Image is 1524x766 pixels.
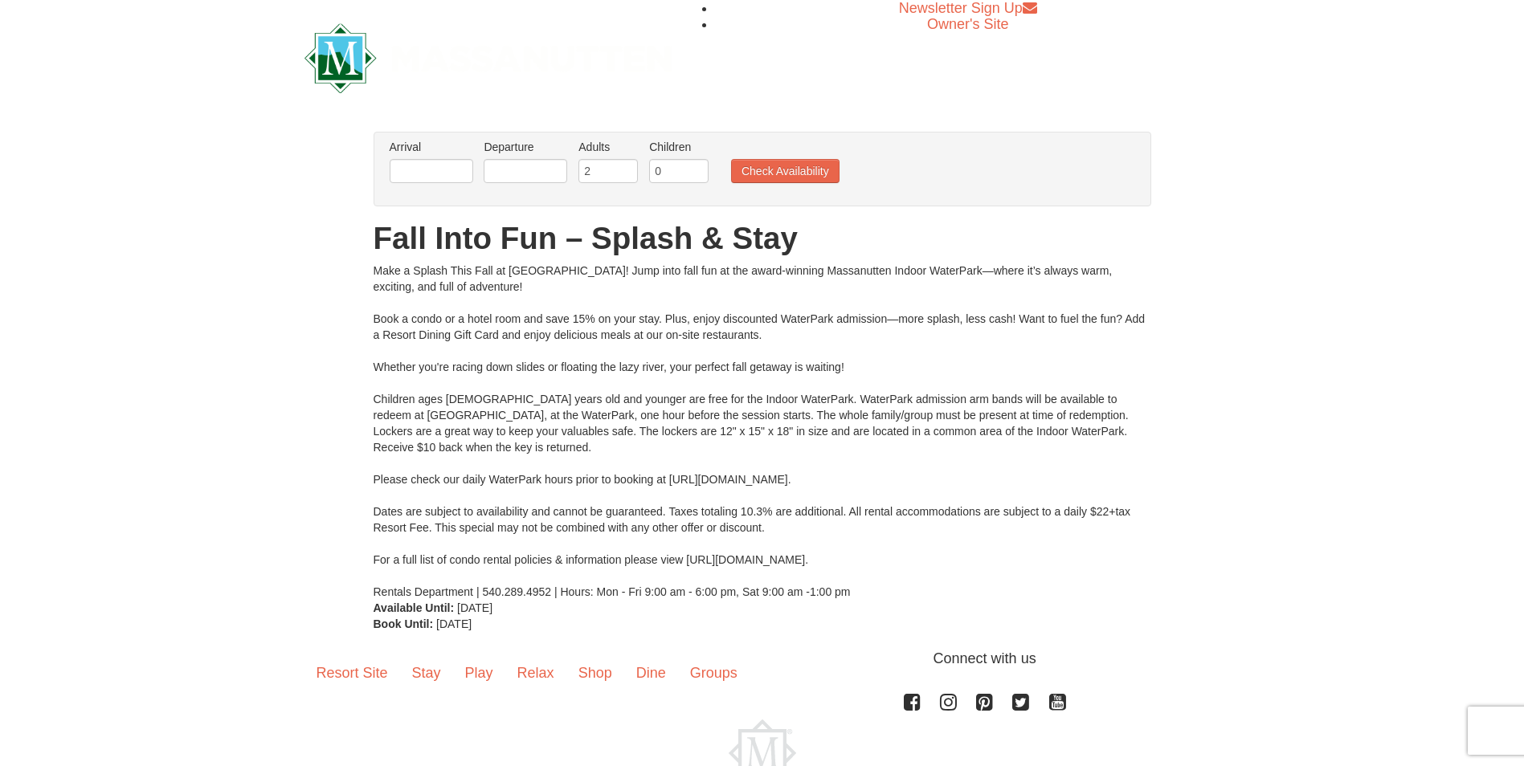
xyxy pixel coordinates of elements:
[374,601,455,614] strong: Available Until:
[304,648,1220,670] p: Connect with us
[436,617,472,630] span: [DATE]
[649,139,709,155] label: Children
[505,648,566,698] a: Relax
[678,648,750,698] a: Groups
[400,648,453,698] a: Stay
[457,601,492,614] span: [DATE]
[731,159,840,183] button: Check Availability
[374,617,434,630] strong: Book Until:
[484,139,567,155] label: Departure
[578,139,638,155] label: Adults
[566,648,624,698] a: Shop
[304,23,672,93] img: Massanutten Resort Logo
[390,139,473,155] label: Arrival
[624,648,678,698] a: Dine
[453,648,505,698] a: Play
[927,16,1008,32] a: Owner's Site
[374,263,1151,600] div: Make a Splash This Fall at [GEOGRAPHIC_DATA]! Jump into fall fun at the award-winning Massanutten...
[304,648,400,698] a: Resort Site
[304,37,672,75] a: Massanutten Resort
[374,222,1151,255] h1: Fall Into Fun – Splash & Stay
